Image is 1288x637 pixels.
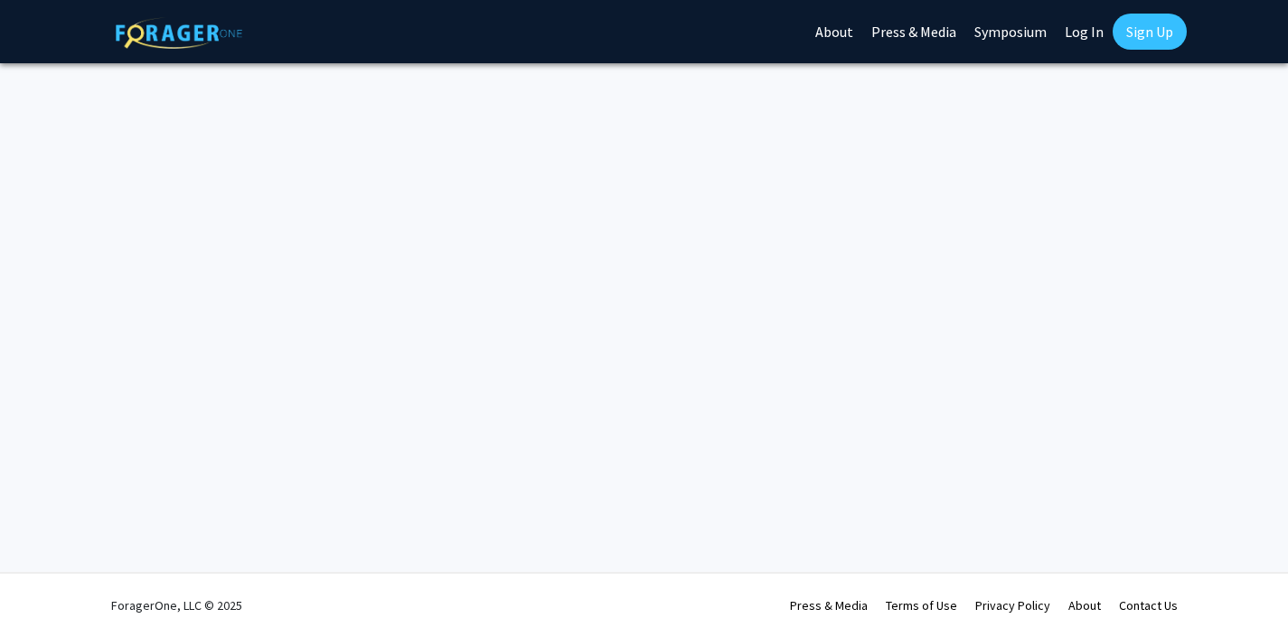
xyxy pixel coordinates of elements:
div: ForagerOne, LLC © 2025 [111,574,242,637]
a: About [1068,597,1101,614]
img: ForagerOne Logo [116,17,242,49]
a: Sign Up [1113,14,1187,50]
a: Terms of Use [886,597,957,614]
a: Press & Media [790,597,868,614]
a: Privacy Policy [975,597,1050,614]
a: Contact Us [1119,597,1178,614]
